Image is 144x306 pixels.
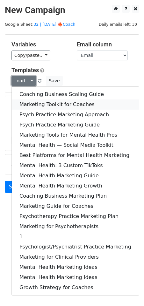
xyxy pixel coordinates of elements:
[12,211,139,221] a: Psychotherapy Practice Marketing Plan
[12,110,139,120] a: Psych Practice Marketing Approach
[12,120,139,130] a: Psych Practice Marketing Guide
[12,130,139,140] a: Marketing Tools for Mental Health Pros
[11,67,39,73] a: Templates
[12,232,139,242] a: 1
[12,201,139,211] a: Marketing Guide for Coaches
[5,5,139,16] h2: New Campaign
[97,21,139,28] span: Daily emails left: 30
[5,22,76,27] small: Google Sheet:
[46,76,62,86] button: Save
[112,275,144,306] iframe: Chat Widget
[12,181,139,191] a: Mental Health Marketing Growth
[11,51,50,60] a: Copy/paste...
[11,76,36,86] a: Load...
[12,89,139,99] a: Coaching Business Scaling Guide
[12,99,139,110] a: Marketing Toolkit for Coaches
[97,22,139,27] a: Daily emails left: 30
[12,221,139,232] a: Marketing for Psychotherapists
[12,171,139,181] a: Mental Health Marketing Guide
[12,191,139,201] a: Coaching Business Marketing Plan
[5,181,26,193] a: Send
[12,252,139,262] a: Marketing for Clinical Providers
[12,272,139,282] a: Mental Health Marketing Ideas
[12,160,139,171] a: Mental Health: 3 Custom TikToks
[12,262,139,272] a: Mental Health Marketing Ideas
[12,140,139,150] a: Mental Health — Social Media Toolkit
[77,41,133,48] h5: Email column
[12,242,139,252] a: Psychologist/Psychiatrist Practice Marketing
[12,150,139,160] a: Best Platforms for Mental Health Marketing
[11,41,67,48] h5: Variables
[12,282,139,293] a: Growth Strategy for Coaches
[33,22,75,27] a: 32 | [DATE] 🍁Coach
